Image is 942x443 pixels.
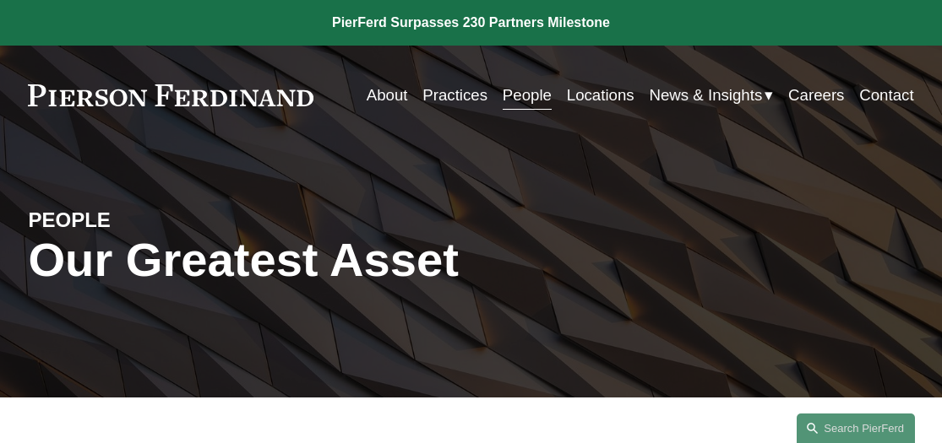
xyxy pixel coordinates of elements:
span: News & Insights [649,81,762,110]
a: Practices [422,79,487,111]
a: About [367,79,408,111]
a: Contact [859,79,913,111]
h1: Our Greatest Asset [28,233,618,287]
a: Search this site [797,413,915,443]
h4: PEOPLE [28,208,249,233]
a: folder dropdown [649,79,773,111]
a: Locations [567,79,634,111]
a: Careers [788,79,844,111]
a: People [503,79,552,111]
